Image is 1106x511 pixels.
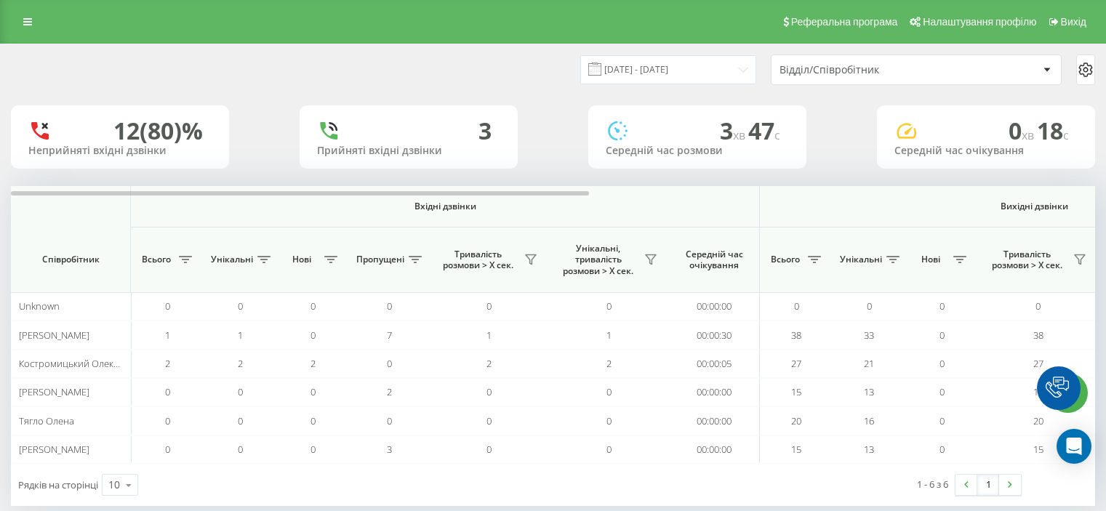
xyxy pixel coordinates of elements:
div: Open Intercom Messenger [1057,429,1091,464]
span: 0 [794,299,799,313]
div: Відділ/Співробітник [780,64,953,76]
span: 0 [486,443,492,456]
span: Співробітник [23,254,118,265]
span: 0 [387,299,392,313]
a: 1 [977,475,999,495]
span: 0 [310,443,316,456]
span: Вхідні дзвінки [169,201,721,212]
span: [PERSON_NAME] [19,329,89,342]
td: 00:00:00 [669,378,760,406]
span: 0 [486,385,492,398]
span: c [1063,127,1069,143]
span: 0 [1009,115,1037,146]
span: 15 [791,443,801,456]
span: 1 [238,329,243,342]
span: 0 [939,414,945,427]
span: Тривалість розмови > Х сек. [436,249,520,271]
span: Unknown [19,299,60,313]
div: Середній час очікування [894,145,1078,157]
span: Вихід [1061,16,1086,28]
span: Унікальні [211,254,253,265]
span: 0 [606,443,612,456]
span: 0 [238,443,243,456]
span: Нові [913,254,949,265]
span: 0 [606,385,612,398]
span: 2 [310,357,316,370]
span: 0 [939,329,945,342]
span: 13 [864,443,874,456]
span: Костромицький Олександр [19,357,140,370]
span: 2 [238,357,243,370]
span: 33 [864,329,874,342]
td: 00:00:30 [669,321,760,349]
span: [PERSON_NAME] [19,385,89,398]
span: Середній час очікування [680,249,748,271]
span: 0 [165,443,170,456]
span: 0 [939,357,945,370]
span: 0 [238,385,243,398]
span: 0 [165,414,170,427]
div: 12 (80)% [113,117,203,145]
span: 15 [1033,443,1043,456]
span: 16 [864,414,874,427]
span: Пропущені [356,254,404,265]
span: 0 [238,414,243,427]
span: 18 [1037,115,1069,146]
span: 2 [387,385,392,398]
span: 1 [486,329,492,342]
span: 2 [486,357,492,370]
span: 0 [939,299,945,313]
span: 27 [791,357,801,370]
span: 0 [939,385,945,398]
span: 15 [791,385,801,398]
span: 20 [791,414,801,427]
div: Середній час розмови [606,145,789,157]
div: Прийняті вхідні дзвінки [317,145,500,157]
td: 00:00:00 [669,435,760,464]
span: 3 [720,115,748,146]
span: хв [733,127,748,143]
span: 0 [387,357,392,370]
div: 1 - 6 з 6 [917,477,948,491]
div: 10 [108,478,120,492]
span: 3 [387,443,392,456]
td: 00:00:00 [669,292,760,321]
span: 0 [1035,299,1041,313]
span: 0 [310,329,316,342]
span: 13 [864,385,874,398]
td: 00:00:05 [669,350,760,378]
span: 0 [939,443,945,456]
span: Налаштування профілю [923,16,1036,28]
span: 0 [165,385,170,398]
span: Всього [138,254,175,265]
span: 2 [165,357,170,370]
span: 20 [1033,414,1043,427]
span: Нові [284,254,320,265]
span: 0 [310,385,316,398]
span: 0 [486,414,492,427]
span: Реферальна програма [791,16,898,28]
span: 0 [606,299,612,313]
span: 38 [1033,329,1043,342]
span: Всього [767,254,804,265]
span: 2 [606,357,612,370]
span: 0 [606,414,612,427]
td: 00:00:00 [669,406,760,435]
span: 47 [748,115,780,146]
span: 21 [864,357,874,370]
span: c [774,127,780,143]
span: 0 [238,299,243,313]
span: 7 [387,329,392,342]
div: 3 [478,117,492,145]
span: 27 [1033,357,1043,370]
span: 0 [387,414,392,427]
span: хв [1022,127,1037,143]
span: 1 [165,329,170,342]
span: 0 [867,299,872,313]
span: Тривалість розмови > Х сек. [985,249,1069,271]
span: 0 [486,299,492,313]
span: 0 [310,414,316,427]
span: Унікальні, тривалість розмови > Х сек. [556,243,640,277]
span: 1 [606,329,612,342]
span: [PERSON_NAME] [19,443,89,456]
